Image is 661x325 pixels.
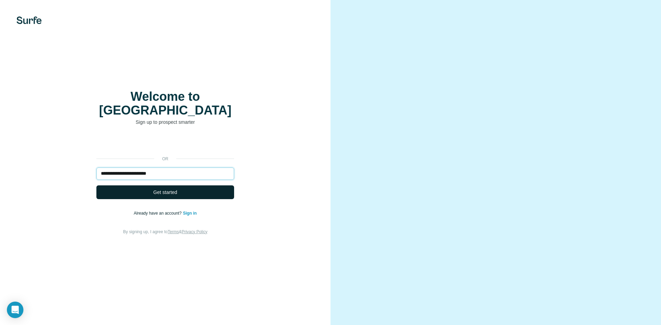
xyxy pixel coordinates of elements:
a: Sign in [183,211,197,216]
div: Open Intercom Messenger [7,302,23,318]
span: By signing up, I agree to & [123,229,208,234]
a: Terms [168,229,179,234]
button: Get started [96,185,234,199]
span: Already have an account? [134,211,183,216]
a: Privacy Policy [182,229,208,234]
span: Get started [153,189,177,196]
img: Surfe's logo [17,17,42,24]
iframe: Sign in with Google Button [93,136,238,151]
p: or [154,156,176,162]
h1: Welcome to [GEOGRAPHIC_DATA] [96,90,234,117]
p: Sign up to prospect smarter [96,119,234,126]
